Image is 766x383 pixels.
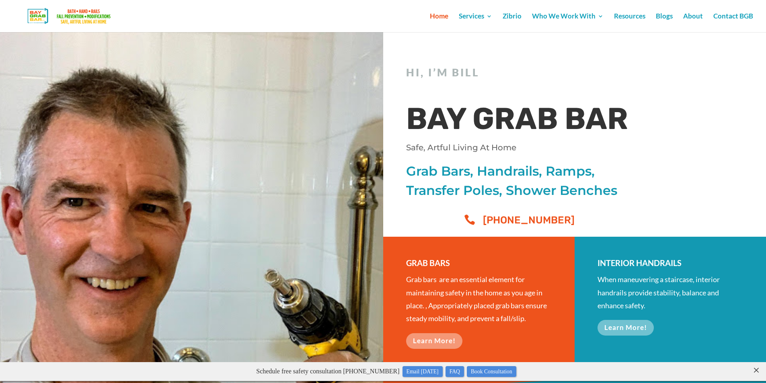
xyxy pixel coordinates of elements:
p: Safe, Artful Living At Home [406,142,647,153]
a: Blogs [656,13,673,32]
a: Book Consultation [467,4,516,15]
a: Resources [614,13,645,32]
p: Grab Bars, Handrails, Ramps, Transfer Poles, Shower Benches [406,162,647,200]
a: Zibrio [503,13,522,32]
a: Email [DATE] [403,4,443,15]
p: Schedule free safety consultation [PHONE_NUMBER] [19,3,753,16]
h2: Hi, I’m Bill [406,66,647,83]
h1: BAY GRAB BAR [406,99,647,143]
h3: GRAB BARS [406,257,552,273]
a: Contact BGB [713,13,753,32]
close: × [752,2,760,10]
a: FAQ [446,4,464,15]
span: Grab bars are an essential element for maintaining safety in the home as you age in place. , Appr... [406,275,547,323]
h3: INTERIOR HANDRAILS [598,257,743,273]
a: Services [459,13,492,32]
a: About [683,13,703,32]
a: Who We Work With [532,13,604,32]
a: Learn More! [406,333,462,349]
span: When maneuvering a staircase, interior handrails provide stability, balance and enhance safety. [598,275,720,310]
span:  [464,214,475,225]
span: [PHONE_NUMBER] [483,214,575,226]
img: Bay Grab Bar [14,6,127,27]
a: Learn More! [598,320,654,336]
a: Home [430,13,448,32]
